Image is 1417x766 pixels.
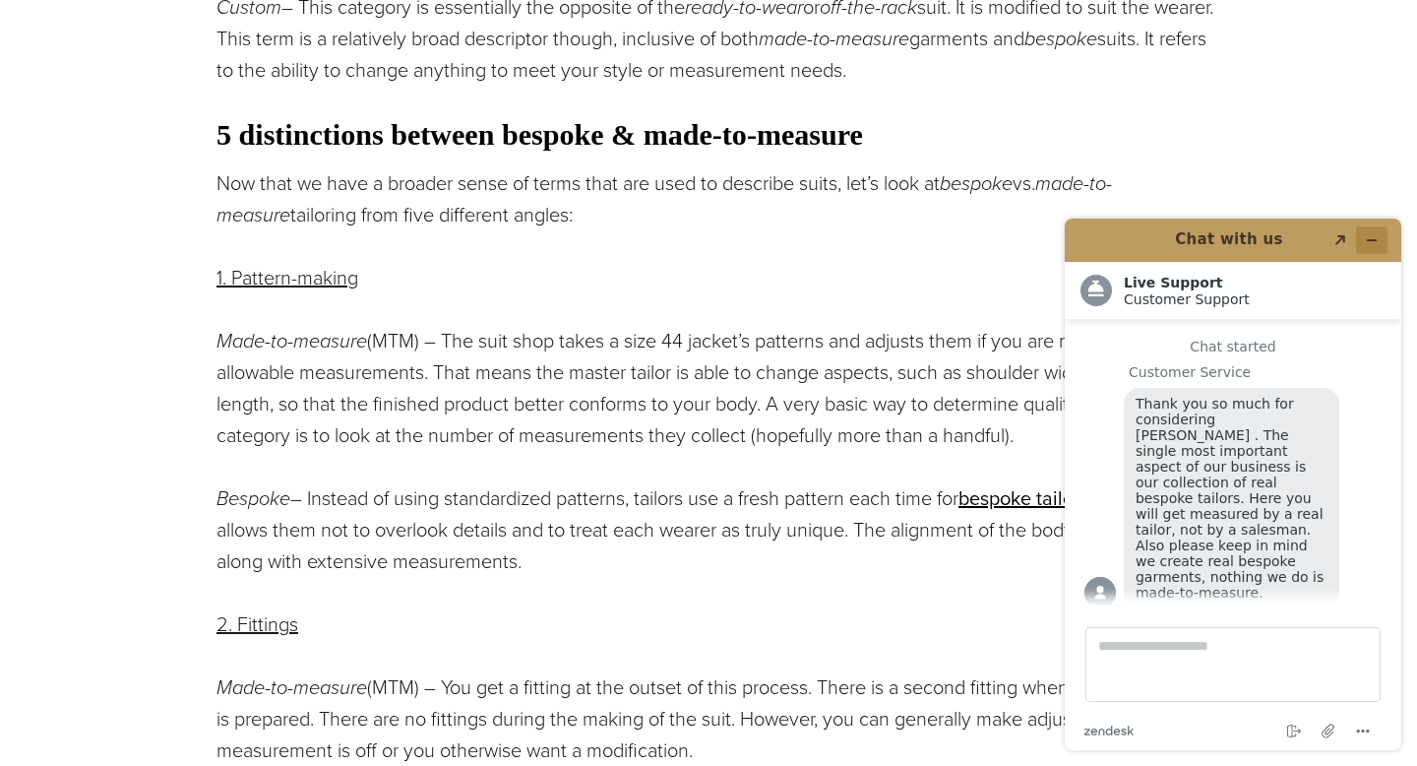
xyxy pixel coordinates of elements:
[216,482,1220,577] p: – Instead of using standardized patterns, tailors use a fresh pattern each time for . This method...
[216,118,863,152] strong: 5 distinctions between bespoke & made-to-measure
[216,483,290,513] em: Bespoke
[216,326,367,355] em: Made-to-measure
[216,609,298,639] u: 2. Fittings
[216,672,367,702] em: Made-to-measure
[1049,203,1417,766] iframe: Find more information here
[216,325,1220,451] p: (MTM) – The suit shop takes a size 44 jacket’s patterns and adjusts them if you are not within al...
[1024,24,1097,53] em: bespoke
[940,168,1013,198] em: bespoke
[46,14,87,32] span: Chat
[958,483,1107,513] a: bespoke tailoring
[216,168,1112,229] em: made-to-measure
[759,24,909,53] em: made-to-measure
[216,263,358,292] u: 1. Pattern-making
[216,167,1220,230] p: Now that we have a broader sense of terms that are used to describe suits, let’s look at vs. tail...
